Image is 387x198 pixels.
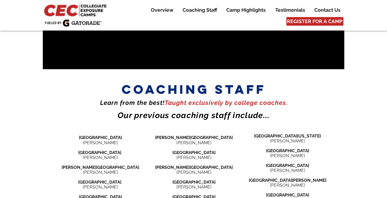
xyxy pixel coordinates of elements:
span: [GEOGRAPHIC_DATA][PERSON_NAME] [249,178,326,183]
span: [PERSON_NAME][GEOGRAPHIC_DATA] [155,165,233,170]
p: Overview [148,6,176,14]
span: [PERSON_NAME] [270,153,305,158]
span: [GEOGRAPHIC_DATA] [266,163,309,168]
span: Our previous coaching staff include... [118,111,270,120]
span: [PERSON_NAME] [83,155,118,160]
span: [PERSON_NAME] [83,184,118,189]
a: Contact Us [310,6,345,14]
p: Testimonials [272,6,308,14]
span: [GEOGRAPHIC_DATA] [266,192,309,197]
img: Fueled by Gatorade.png [45,19,102,27]
span: [GEOGRAPHIC_DATA] [172,180,216,184]
span: Learn from the best! [100,99,165,106]
span: [PERSON_NAME] [270,183,305,188]
p: Contact Us [311,6,344,14]
span: [GEOGRAPHIC_DATA] [172,150,216,155]
a: Coaching Staff [178,6,221,14]
span: [PERSON_NAME] [270,168,305,173]
span: [GEOGRAPHIC_DATA] [78,150,121,155]
span: [PERSON_NAME][GEOGRAPHIC_DATA] [155,135,233,140]
span: [GEOGRAPHIC_DATA] [78,180,121,184]
span: [PERSON_NAME] [83,170,118,175]
span: [PERSON_NAME] [83,140,118,145]
img: CEC Logo Primary_edited.jpg [43,3,109,17]
span: Taught exclusively by college coaches​. [165,99,288,106]
nav: Site [141,6,345,14]
p: Camp Highlights [223,6,269,14]
span: [PERSON_NAME] [270,138,305,143]
span: [GEOGRAPHIC_DATA] [79,135,122,140]
p: Coaching Staff [179,6,220,14]
span: [PERSON_NAME][GEOGRAPHIC_DATA] [62,165,139,170]
a: Testimonials [271,6,309,14]
span: [PERSON_NAME] [176,184,212,189]
span: [PERSON_NAME] [176,170,212,175]
a: Overview [146,6,178,14]
span: [PERSON_NAME] [176,155,212,160]
span: [PERSON_NAME] [176,140,212,145]
span: [GEOGRAPHIC_DATA] [266,148,309,153]
a: Camp Highlights [222,6,270,14]
span: REGISTER FOR A CAMP [287,18,342,25]
span: coaching staff [122,81,266,97]
a: REGISTER FOR A CAMP [286,17,343,26]
span: [GEOGRAPHIC_DATA][US_STATE] [254,133,321,138]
